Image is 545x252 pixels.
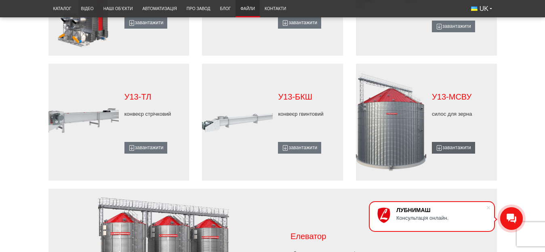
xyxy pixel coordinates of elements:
a: завантажити [278,142,321,154]
a: завантажити [124,142,168,154]
a: завантажити [432,21,475,32]
a: Контакти [260,2,291,15]
a: завантажити [432,142,475,154]
p: силос для зерна [432,110,491,118]
span: UK [480,4,488,13]
a: Наші об’єкти [99,2,138,15]
img: Українська [471,6,478,11]
div: Консультація онлайн. [396,215,486,221]
div: ЛУБНИМАШ [396,207,486,213]
a: Файли [236,2,260,15]
p: Елеватор [290,231,479,242]
p: конвеєр гвинтовий [278,110,337,118]
a: Про завод [182,2,215,15]
a: Відео [76,2,98,15]
a: Автоматизація [138,2,182,15]
p: У13-МСВУ [432,91,491,102]
a: завантажити [278,17,321,29]
a: Каталог [48,2,76,15]
a: Блог [215,2,236,15]
p: У13-ТЛ [124,91,183,102]
a: завантажити [124,17,168,29]
button: UK [466,2,497,16]
p: конвеєр стрічковий [124,110,183,118]
p: У13-БКШ [278,91,337,102]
